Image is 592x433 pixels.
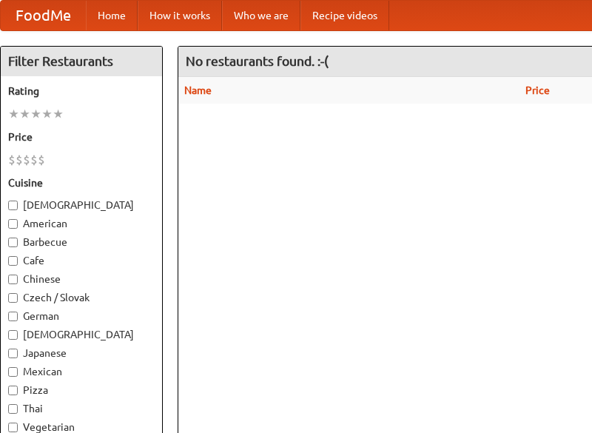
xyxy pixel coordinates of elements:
input: [DEMOGRAPHIC_DATA] [8,330,18,340]
li: ★ [53,106,64,122]
input: German [8,312,18,321]
ng-pluralize: No restaurants found. :-( [186,54,329,68]
li: ★ [41,106,53,122]
label: Thai [8,401,155,416]
label: American [8,216,155,231]
h5: Price [8,130,155,144]
li: $ [16,152,23,168]
li: $ [23,152,30,168]
label: Chinese [8,272,155,286]
a: Home [86,1,138,30]
label: Czech / Slovak [8,290,155,305]
li: $ [8,152,16,168]
label: [DEMOGRAPHIC_DATA] [8,327,155,342]
a: FoodMe [1,1,86,30]
input: Japanese [8,349,18,358]
li: ★ [8,106,19,122]
label: Pizza [8,383,155,397]
li: ★ [30,106,41,122]
label: Japanese [8,346,155,360]
input: Thai [8,404,18,414]
label: German [8,309,155,323]
a: Who we are [222,1,300,30]
a: Name [184,84,212,96]
input: Czech / Slovak [8,293,18,303]
a: Recipe videos [300,1,389,30]
a: Price [525,84,550,96]
input: Vegetarian [8,423,18,432]
li: $ [30,152,38,168]
input: Barbecue [8,238,18,247]
li: $ [38,152,45,168]
input: American [8,219,18,229]
input: Chinese [8,275,18,284]
h4: Filter Restaurants [1,47,162,76]
label: Mexican [8,364,155,379]
input: [DEMOGRAPHIC_DATA] [8,201,18,210]
input: Cafe [8,256,18,266]
li: ★ [19,106,30,122]
label: Barbecue [8,235,155,249]
label: [DEMOGRAPHIC_DATA] [8,198,155,212]
input: Mexican [8,367,18,377]
label: Cafe [8,253,155,268]
input: Pizza [8,386,18,395]
a: How it works [138,1,222,30]
h5: Cuisine [8,175,155,190]
h5: Rating [8,84,155,98]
